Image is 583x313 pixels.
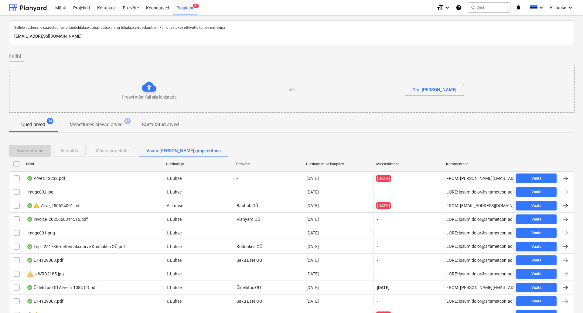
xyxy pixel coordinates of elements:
span: - [376,189,379,195]
div: Üldehitus OÜ [234,283,304,292]
div: Vaata [531,230,541,237]
span: - [376,298,379,304]
button: Vaata [516,296,557,306]
div: Üleslaadija [166,162,231,166]
div: Proovi mõni fail siia lohistadavõiOtsi [PERSON_NAME] [9,67,574,113]
p: I. Luhse [167,257,182,263]
span: [DATE] [376,202,391,209]
div: Andmed failist loetud [27,203,33,208]
p: I. Luhse [167,189,182,195]
div: Andmed failist loetud [27,258,33,263]
p: I. Luhse [167,175,182,181]
div: [DATE] [306,285,319,290]
span: - [376,271,379,277]
div: Vaata [531,271,541,278]
span: 34 [47,118,53,124]
div: image001.png [27,231,55,235]
p: A. Luhse [167,203,183,209]
button: Vaata [516,283,557,292]
div: Andmed failist loetud [27,244,33,249]
div: Vaata [531,257,541,264]
div: Vaata [531,298,541,305]
div: ~WRD2185.jpg [27,270,64,278]
div: Otsi [PERSON_NAME] [412,86,456,94]
p: I. Luhse [167,271,182,277]
div: Vaata [531,284,541,291]
div: Vaata [PERSON_NAME] grupeerituna [146,147,221,155]
button: Otsi [PERSON_NAME] [405,84,464,96]
span: - [376,230,379,236]
p: I. Luhse [167,216,182,222]
div: Andmed failist loetud [27,176,33,181]
div: [DATE] [306,176,319,181]
button: Vaata [516,269,557,279]
div: Vaata [531,243,541,250]
div: Nimi [26,162,161,166]
div: U14129808.pdf [27,258,63,263]
div: Saku Läte OÜ [234,255,304,265]
div: Andmed failist loetud [27,299,33,304]
span: Failid [9,52,21,60]
span: 15 [124,118,131,124]
p: Proovi mõni fail siia lohistada [122,94,177,100]
div: [DATE] [306,190,319,194]
div: U14129807.pdf [27,299,63,304]
div: Arve 312232.pdf [27,176,65,181]
div: [DATE] [306,244,319,249]
p: I. Luhse [167,284,182,291]
span: - [376,257,379,263]
div: Kommentaar [446,162,511,166]
p: I. Luhse [167,298,182,304]
iframe: Chat Widget [553,284,583,313]
button: Vaata [516,242,557,251]
div: invoice_2025060314516.pdf [27,217,88,222]
button: Vaata [516,201,557,210]
div: Ettevõte [236,162,302,166]
p: I. Luhse [167,244,182,250]
div: Vestlusvidin [553,284,583,313]
div: [DATE] [306,217,319,222]
div: [DATE] [306,231,319,235]
div: Planyard OÜ [234,214,304,224]
button: Vaata [516,173,557,183]
button: Vaata [516,214,557,224]
div: Andmed failist loetud [27,285,33,290]
div: Lep - 251736 + ettemaksuarve Koduaken OÜ.pdf [27,244,125,249]
button: Vaata [516,228,557,238]
span: warning [33,202,40,209]
span: - [376,216,379,222]
div: image002.jpg [27,190,53,194]
div: [DATE] [306,271,319,276]
span: warning [27,270,34,278]
span: 9+ [193,4,199,8]
span: [DATE] [376,175,391,182]
div: - [234,173,304,183]
div: [DATE] [306,299,319,304]
div: - [234,187,304,197]
div: Bauhub OÜ [234,201,304,210]
p: Sellele aadressile saadetud failid töödeldakse automaatselt ning tehakse viirusekontroll. Failid ... [14,25,569,30]
div: Vaata [531,216,541,223]
div: Andmed failist loetud [27,217,33,222]
div: Saku Läte OÜ [234,296,304,306]
div: Koduaken OÜ [234,242,304,251]
p: Kustutatud arved [142,121,179,128]
div: Üleslaadimise kuupäev [306,162,371,166]
div: Vaata [531,189,541,196]
div: Arve_250624001.pdf [27,202,81,209]
p: I. Luhse [167,230,182,236]
div: Vaata [531,175,541,182]
p: või [289,87,295,93]
div: Vaata [531,202,541,209]
button: Vaata [516,255,557,265]
button: Vaata [PERSON_NAME] grupeerituna [139,145,228,157]
p: Uued arved [21,121,45,128]
div: Maksetähtaeg [376,162,442,166]
div: - [234,269,304,279]
div: [DATE] [306,203,319,208]
span: - [376,244,379,250]
p: Menetluses olevad arved [70,121,123,128]
span: [DATE] [376,284,390,291]
div: - [234,228,304,238]
button: Vaata [516,187,557,197]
